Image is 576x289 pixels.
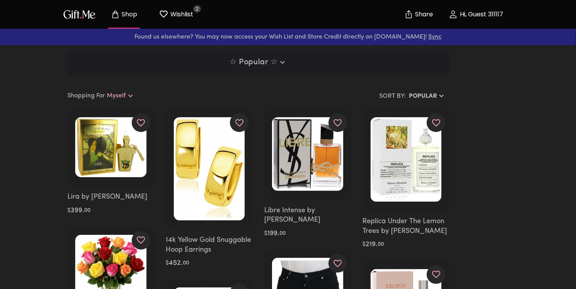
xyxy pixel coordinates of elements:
button: ☆ Popular ☆ [226,55,290,69]
img: Libre Intense by Yves Saint Laurent [272,117,343,191]
img: Replica Under The Lemon Trees by Maison Margiela [371,117,442,202]
p: Shopping For [67,91,105,100]
h6: Popular [409,92,437,101]
h6: $ [166,259,169,268]
h6: 00 [378,240,384,249]
img: 14k Yellow Gold Snuggable Hoop Earrings [174,117,245,220]
p: Shop [120,11,138,18]
h6: Replica Under The Lemon Trees by [PERSON_NAME] [363,217,450,236]
button: Popular [406,89,449,103]
img: secure [404,10,413,19]
h6: Libre Intense by [PERSON_NAME] [264,206,351,225]
button: Share [405,1,432,28]
button: GiftMe Logo [61,10,98,19]
h6: Lira by [PERSON_NAME] [67,192,154,202]
h6: 00 [183,259,189,268]
h6: SORT BY: [379,92,406,101]
h6: 452 . [169,259,183,268]
button: Hi, Guest 311117 [437,2,515,27]
span: 2 [193,5,201,13]
h6: 00 [84,206,90,215]
img: Lira by Xerjoff [75,117,147,177]
h6: 14k Yellow Gold Snuggable Hoop Earrings [166,236,253,255]
h6: $ [264,229,267,238]
span: ☆ Popular ☆ [230,58,287,67]
p: Hi, Guest 311117 [458,11,503,18]
h6: 00 [279,229,286,238]
h6: 399 . [71,206,84,215]
img: GiftMe Logo [62,9,97,20]
p: Found us elsewhere? You may now access your Wish List and Store Credit directly on [DOMAIN_NAME]! [6,32,570,42]
a: Sync [428,34,442,40]
p: Share [413,11,433,18]
h6: $ [67,206,71,215]
h6: $ [363,240,366,249]
h6: 199 . [267,229,279,238]
p: Myself [107,91,126,100]
p: Wishlist [168,9,193,19]
button: Store page [102,2,145,27]
h6: 219 . [366,240,378,249]
button: Wishlist page [155,2,198,27]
